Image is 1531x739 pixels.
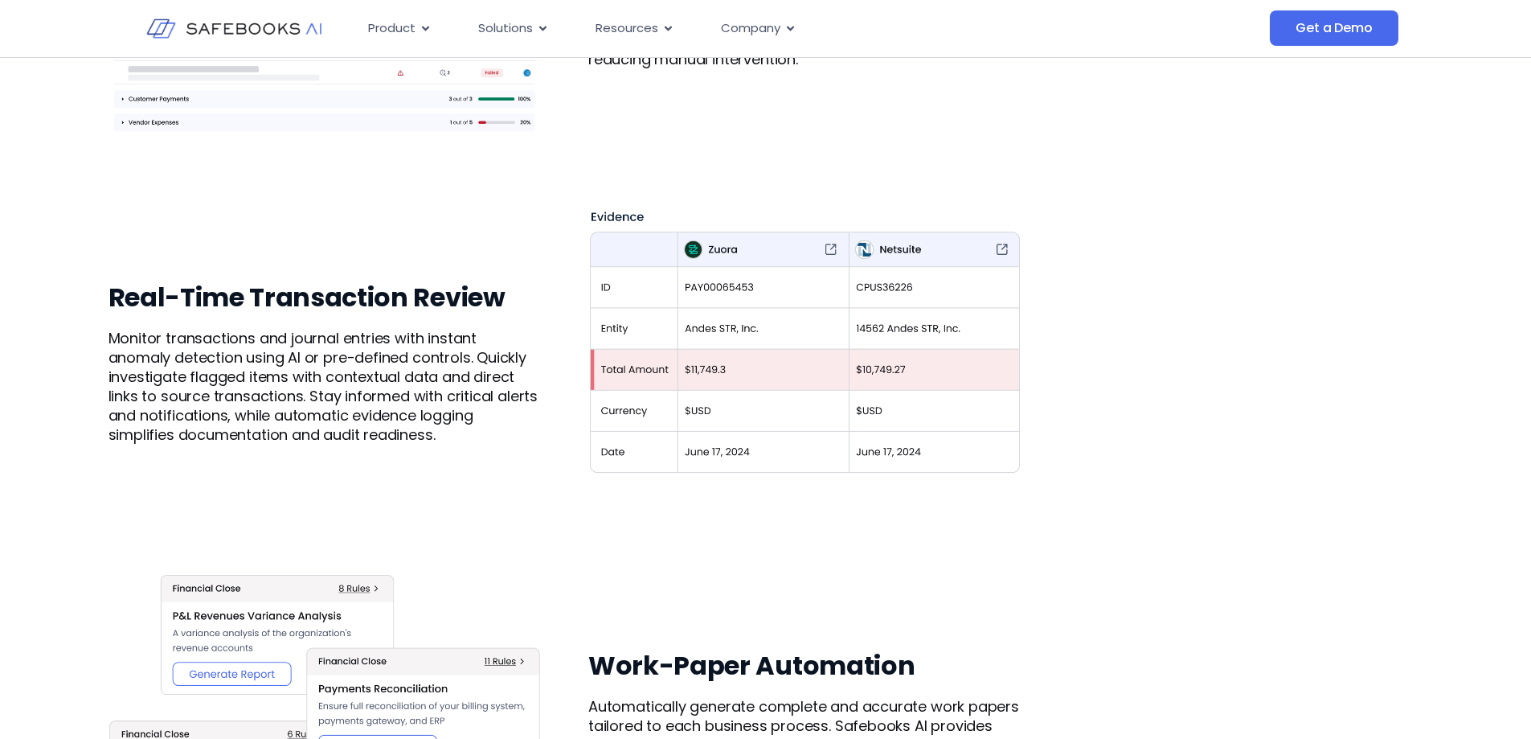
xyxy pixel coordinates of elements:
nav: Menu [355,13,1109,44]
p: Monitor transactions and journal entries with instant anomaly detection using AI or pre-defined c... [108,329,542,445]
span: Get a Demo [1296,20,1372,36]
h3: Work-Paper Automation [588,650,1021,682]
span: Resources [596,19,658,38]
span: Product [368,19,415,38]
span: Solutions [478,19,533,38]
a: Get a Demo [1270,10,1398,46]
h3: Real-Time Transaction Review [108,281,542,314]
div: Menu Toggle [355,13,1109,44]
span: Company [721,19,780,38]
img: Product 25 [588,123,1021,556]
iframe: profile [6,23,251,147]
